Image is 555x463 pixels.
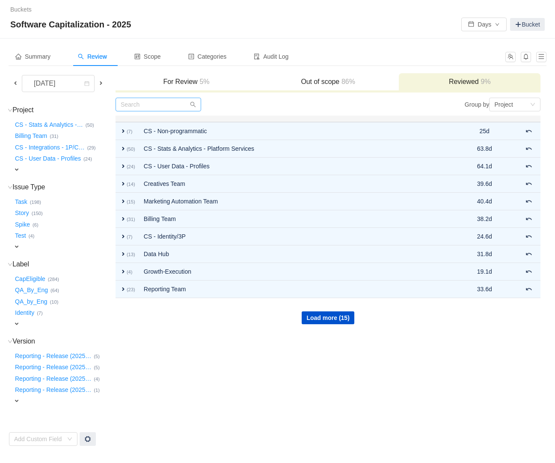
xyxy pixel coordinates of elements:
[536,52,546,62] button: icon: menu
[134,54,140,60] i: icon: control
[13,383,94,397] button: Reporting - Release (2025…
[120,198,127,205] span: expand
[13,195,30,209] button: Task
[84,81,89,87] i: icon: calendar
[120,78,253,86] h3: For Review
[13,118,86,131] button: CS - Stats & Analytics -…
[473,140,496,158] td: 63.8d
[139,140,451,158] td: CS - Stats & Analytics - Platform Services
[50,288,59,293] small: (64)
[13,229,29,243] button: Test
[120,268,127,275] span: expand
[8,185,12,190] i: icon: down
[15,54,21,60] i: icon: home
[32,211,43,216] small: (150)
[261,78,395,86] h3: Out of scope
[13,260,115,269] h3: Label
[254,53,288,60] span: Audit Log
[15,53,50,60] span: Summary
[139,175,451,193] td: Creatives Team
[13,140,87,154] button: CS - Integrations - 1P/C…
[10,18,136,31] span: Software Capitalization - 2025
[13,166,20,173] span: expand
[78,53,107,60] span: Review
[302,311,354,324] button: Load more (15)
[13,295,50,308] button: QA_by_Eng
[127,269,133,275] small: (4)
[120,233,127,240] span: expand
[83,156,92,161] small: (24)
[120,145,127,152] span: expand
[13,243,20,250] span: expand
[127,199,135,204] small: (15)
[139,122,451,140] td: CS - Non-programmatic
[50,134,58,139] small: (31)
[134,53,161,60] span: Scope
[127,287,135,292] small: (23)
[473,158,496,175] td: 64.1d
[197,78,209,85] span: 5%
[13,152,83,166] button: CS - User Data - Profiles
[94,354,100,359] small: (5)
[120,286,127,293] span: expand
[473,210,496,228] td: 38.2d
[50,299,59,305] small: (10)
[190,102,196,108] i: icon: search
[13,361,94,374] button: Reporting - Release (2025…
[127,252,135,257] small: (13)
[494,98,513,111] div: Project
[13,306,37,320] button: Identity
[8,108,12,113] i: icon: down
[473,228,496,245] td: 24.6d
[139,245,451,263] td: Data Hub
[10,6,32,13] a: Buckets
[13,337,115,346] h3: Version
[521,52,531,62] button: icon: bell
[139,158,451,175] td: CS - User Data - Profiles
[87,145,96,150] small: (29)
[473,193,496,210] td: 40.4d
[328,98,541,111] div: Group by
[510,18,545,31] a: Bucket
[13,218,33,231] button: Spike
[254,54,260,60] i: icon: audit
[33,222,39,227] small: (6)
[29,233,35,239] small: (4)
[473,122,496,140] td: 25d
[339,78,355,85] span: 86%
[188,53,227,60] span: Categories
[8,339,12,344] i: icon: down
[127,234,133,239] small: (7)
[94,376,100,382] small: (4)
[13,106,115,114] h3: Project
[120,163,127,170] span: expand
[94,388,100,393] small: (1)
[13,284,50,297] button: QA_By_Eng
[67,436,72,442] i: icon: down
[78,54,84,60] i: icon: search
[127,129,133,134] small: (7)
[139,281,451,298] td: Reporting Team
[13,272,48,286] button: CapEligible
[188,54,194,60] i: icon: profile
[139,210,451,228] td: Billing Team
[13,183,115,191] h3: Issue Type
[13,320,20,327] span: expand
[473,175,496,193] td: 39.6d
[403,78,536,86] h3: Reviewed
[30,200,41,205] small: (198)
[505,52,516,62] button: icon: team
[127,182,135,187] small: (14)
[48,277,59,282] small: (284)
[116,98,201,111] input: Search
[94,365,100,370] small: (5)
[473,263,496,281] td: 19.1d
[127,164,135,169] small: (24)
[8,262,12,267] i: icon: down
[461,18,507,31] button: icon: calendarDaysicon: down
[120,251,127,257] span: expand
[27,75,64,92] div: [DATE]
[473,245,496,263] td: 31.8d
[86,122,94,128] small: (50)
[13,397,20,404] span: expand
